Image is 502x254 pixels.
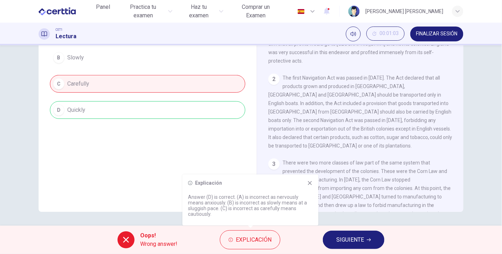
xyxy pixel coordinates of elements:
div: Ocultar [366,27,405,41]
span: 00:01:03 [380,31,399,36]
div: 3 [268,158,280,170]
div: 2 [268,74,280,85]
span: Oops! [140,231,177,240]
img: es [297,9,306,14]
img: CERTTIA logo [39,4,76,18]
div: [PERSON_NAME] [PERSON_NAME] [365,7,444,16]
h6: Explicación [195,180,222,186]
span: Practica tu examen [120,3,166,20]
h1: Lectura [56,32,76,41]
span: Haz tu examen [181,3,217,20]
span: SIGUIENTE [336,235,364,245]
span: CET1 [56,27,63,32]
span: Panel [96,3,110,11]
span: Comprar un Examen [232,3,280,20]
img: Profile picture [348,6,360,17]
span: Wrong answer! [140,240,177,248]
span: The first Navigation Act was passed in [DATE]. The Act declared that all products grown and produ... [268,75,452,149]
span: FINALIZAR SESIÓN [416,31,458,37]
span: Explicación [236,235,272,245]
div: Silenciar [346,27,361,41]
p: Answer (D) is correct. (A) is incorrect as nervously means anxiously. (B) is incorrect as slowly ... [188,195,313,217]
